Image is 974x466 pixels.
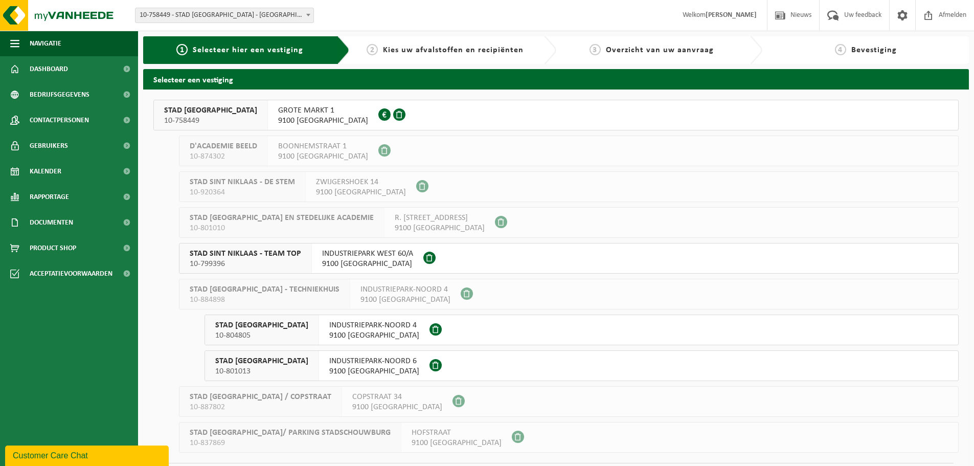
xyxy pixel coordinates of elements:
span: GROTE MARKT 1 [278,105,368,116]
span: 10-874302 [190,151,257,162]
span: Rapportage [30,184,69,210]
span: Bevestiging [851,46,897,54]
span: 10-804805 [215,330,308,341]
span: 10-884898 [190,295,339,305]
span: 9100 [GEOGRAPHIC_DATA] [322,259,413,269]
span: STAD [GEOGRAPHIC_DATA] / COPSTRAAT [190,392,331,402]
span: 10-920364 [190,187,295,197]
span: Kies uw afvalstoffen en recipiënten [383,46,524,54]
h2: Selecteer een vestiging [143,69,969,89]
span: BOONHEMSTRAAT 1 [278,141,368,151]
span: INDUSTRIEPARK-NOORD 6 [329,356,419,366]
span: 10-758449 - STAD SINT NIKLAAS - SINT-NIKLAAS [135,8,313,23]
span: STAD [GEOGRAPHIC_DATA] [215,320,308,330]
iframe: chat widget [5,443,171,466]
span: 10-758449 [164,116,257,126]
span: INDUSTRIEPARK-NOORD 4 [329,320,419,330]
span: Product Shop [30,235,76,261]
span: Documenten [30,210,73,235]
span: STAD [GEOGRAPHIC_DATA] [164,105,257,116]
span: 9100 [GEOGRAPHIC_DATA] [395,223,485,233]
span: Selecteer hier een vestiging [193,46,303,54]
span: 9100 [GEOGRAPHIC_DATA] [352,402,442,412]
span: ZWIJGERSHOEK 14 [316,177,406,187]
span: 10-801010 [190,223,374,233]
span: 10-799396 [190,259,301,269]
span: STAD [GEOGRAPHIC_DATA] - TECHNIEKHUIS [190,284,339,295]
span: HOFSTRAAT [412,428,502,438]
span: Contactpersonen [30,107,89,133]
span: Dashboard [30,56,68,82]
button: STAD [GEOGRAPHIC_DATA] 10-758449 GROTE MARKT 19100 [GEOGRAPHIC_DATA] [153,100,959,130]
span: 4 [835,44,846,55]
button: STAD [GEOGRAPHIC_DATA] 10-804805 INDUSTRIEPARK-NOORD 49100 [GEOGRAPHIC_DATA] [205,315,959,345]
span: INDUSTRIEPARK WEST 60/A [322,249,413,259]
span: 9100 [GEOGRAPHIC_DATA] [412,438,502,448]
span: 3 [590,44,601,55]
span: 9100 [GEOGRAPHIC_DATA] [360,295,450,305]
button: STAD SINT NIKLAAS - TEAM TOP 10-799396 INDUSTRIEPARK WEST 60/A9100 [GEOGRAPHIC_DATA] [179,243,959,274]
span: 10-887802 [190,402,331,412]
span: STAD [GEOGRAPHIC_DATA] [215,356,308,366]
span: Gebruikers [30,133,68,159]
span: Overzicht van uw aanvraag [606,46,714,54]
span: COPSTRAAT 34 [352,392,442,402]
span: 1 [176,44,188,55]
span: 9100 [GEOGRAPHIC_DATA] [329,330,419,341]
span: STAD [GEOGRAPHIC_DATA] EN STEDELIJKE ACADEMIE [190,213,374,223]
span: 10-837869 [190,438,391,448]
span: 9100 [GEOGRAPHIC_DATA] [278,116,368,126]
button: STAD [GEOGRAPHIC_DATA] 10-801013 INDUSTRIEPARK-NOORD 69100 [GEOGRAPHIC_DATA] [205,350,959,381]
span: Kalender [30,159,61,184]
span: 9100 [GEOGRAPHIC_DATA] [316,187,406,197]
span: INDUSTRIEPARK-NOORD 4 [360,284,450,295]
span: STAD SINT NIKLAAS - DE STEM [190,177,295,187]
span: 10-758449 - STAD SINT NIKLAAS - SINT-NIKLAAS [135,8,314,23]
span: 9100 [GEOGRAPHIC_DATA] [278,151,368,162]
span: Navigatie [30,31,61,56]
span: STAD [GEOGRAPHIC_DATA]/ PARKING STADSCHOUWBURG [190,428,391,438]
span: R. [STREET_ADDRESS] [395,213,485,223]
span: 10-801013 [215,366,308,376]
span: Bedrijfsgegevens [30,82,89,107]
span: D'ACADEMIE BEELD [190,141,257,151]
strong: [PERSON_NAME] [706,11,757,19]
span: 2 [367,44,378,55]
span: STAD SINT NIKLAAS - TEAM TOP [190,249,301,259]
span: Acceptatievoorwaarden [30,261,112,286]
span: 9100 [GEOGRAPHIC_DATA] [329,366,419,376]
